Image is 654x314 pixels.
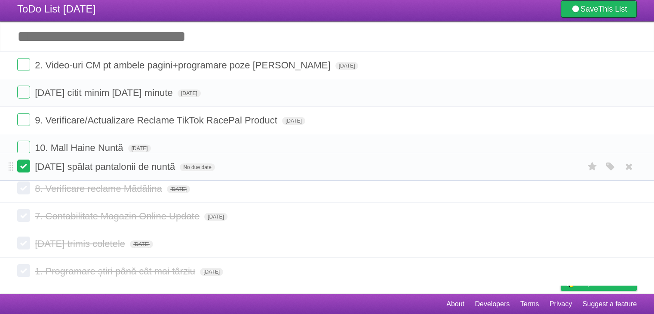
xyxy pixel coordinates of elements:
[35,60,332,71] span: 2. Video-uri CM pt ambele pagini+programare poze [PERSON_NAME]
[598,5,627,13] b: This List
[128,145,151,152] span: [DATE]
[17,209,30,222] label: Done
[35,266,197,277] span: 1. Programare știri până cât mai târziu
[35,87,175,98] span: [DATE] citit minim [DATE] minute
[35,238,127,249] span: [DATE] trimis coletele
[17,264,30,277] label: Done
[17,3,95,15] span: ToDo List [DATE]
[335,62,359,70] span: [DATE]
[17,141,30,154] label: Done
[17,113,30,126] label: Done
[180,163,215,171] span: No due date
[17,182,30,194] label: Done
[584,160,601,174] label: Star task
[35,211,202,222] span: 7. Contabilitate Magazin Online Update
[167,185,190,193] span: [DATE]
[17,237,30,249] label: Done
[579,275,633,290] span: Buy me a coffee
[200,268,223,276] span: [DATE]
[17,86,30,99] label: Done
[583,296,637,312] a: Suggest a feature
[550,296,572,312] a: Privacy
[35,115,279,126] span: 9. Verificare/Actualizare Reclame TikTok RacePal Product
[561,0,637,18] a: SaveThis List
[446,296,464,312] a: About
[520,296,539,312] a: Terms
[17,58,30,71] label: Done
[35,142,125,153] span: 10. Mall Haine Nuntă
[475,296,510,312] a: Developers
[35,161,177,172] span: [DATE] spălat pantalonii de nuntă
[35,183,164,194] span: 8. Verificare reclame Mădălina
[17,160,30,172] label: Done
[178,89,201,97] span: [DATE]
[204,213,227,221] span: [DATE]
[130,240,153,248] span: [DATE]
[282,117,305,125] span: [DATE]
